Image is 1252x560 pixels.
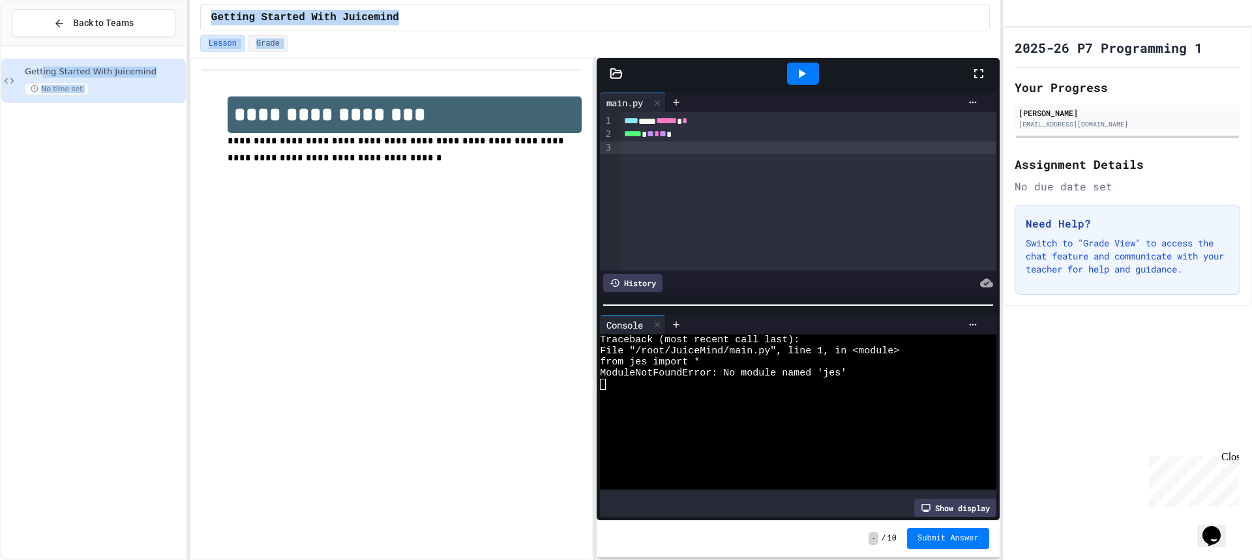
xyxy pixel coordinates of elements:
[1197,508,1239,547] iframe: chat widget
[600,318,649,332] div: Console
[600,315,666,334] div: Console
[600,93,666,112] div: main.py
[600,96,649,110] div: main.py
[907,528,989,549] button: Submit Answer
[1019,119,1236,129] div: [EMAIL_ADDRESS][DOMAIN_NAME]
[600,357,700,368] span: from jes import *
[1015,155,1240,173] h2: Assignment Details
[600,368,846,379] span: ModuleNotFoundError: No module named 'jes'
[600,334,799,346] span: Traceback (most recent call last):
[211,10,399,25] span: Getting Started With Juicemind
[1015,179,1240,194] div: No due date set
[603,274,663,292] div: History
[600,141,613,155] div: 3
[12,9,175,37] button: Back to Teams
[73,16,134,30] span: Back to Teams
[869,532,878,545] span: -
[200,35,245,52] button: Lesson
[1026,216,1229,231] h3: Need Help?
[1144,451,1239,507] iframe: chat widget
[600,346,899,357] span: File "/root/JuiceMind/main.py", line 1, in <module>
[25,83,89,95] span: No time set
[1026,237,1229,276] p: Switch to "Grade View" to access the chat feature and communicate with your teacher for help and ...
[881,533,886,544] span: /
[5,5,90,83] div: Chat with us now!Close
[25,66,183,78] span: Getting Started With Juicemind
[1015,78,1240,96] h2: Your Progress
[600,115,613,128] div: 1
[917,533,979,544] span: Submit Answer
[600,128,613,141] div: 2
[248,35,288,52] button: Grade
[1019,107,1236,119] div: [PERSON_NAME]
[1015,38,1202,57] h1: 2025-26 P7 Programming 1
[887,533,897,544] span: 10
[914,499,996,517] div: Show display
